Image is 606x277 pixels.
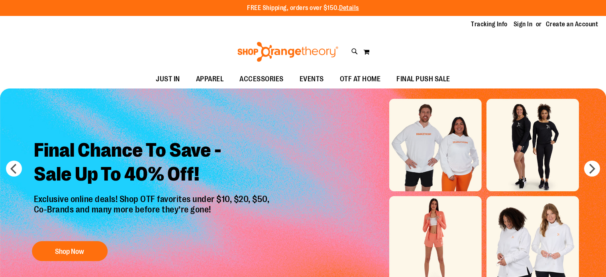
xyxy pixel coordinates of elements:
[292,70,332,88] a: EVENTS
[514,20,533,29] a: Sign In
[332,70,389,88] a: OTF AT HOME
[156,70,180,88] span: JUST IN
[28,194,278,233] p: Exclusive online deals! Shop OTF favorites under $10, $20, $50, Co-Brands and many more before th...
[28,132,278,194] h2: Final Chance To Save - Sale Up To 40% Off!
[584,161,600,177] button: next
[247,4,359,13] p: FREE Shipping, orders over $150.
[231,70,292,88] a: ACCESSORIES
[236,42,339,62] img: Shop Orangetheory
[300,70,324,88] span: EVENTS
[6,161,22,177] button: prev
[388,70,458,88] a: FINAL PUSH SALE
[196,70,224,88] span: APPAREL
[339,4,359,12] a: Details
[340,70,381,88] span: OTF AT HOME
[239,70,284,88] span: ACCESSORIES
[32,241,108,261] button: Shop Now
[148,70,188,88] a: JUST IN
[546,20,598,29] a: Create an Account
[396,70,450,88] span: FINAL PUSH SALE
[471,20,508,29] a: Tracking Info
[188,70,232,88] a: APPAREL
